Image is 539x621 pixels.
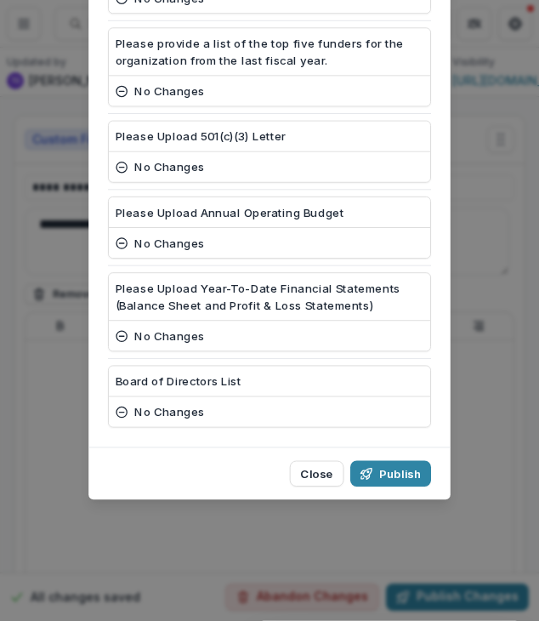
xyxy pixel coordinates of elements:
[350,461,431,487] button: Publish
[134,158,205,175] p: no changes
[116,35,424,69] p: Please provide a list of the top five funders for the organization from the last fiscal year.
[134,235,205,252] p: no changes
[290,461,344,487] button: Close
[134,83,205,100] p: no changes
[116,203,344,220] p: Please Upload Annual Operating Budget
[116,373,241,390] p: Board of Directors List
[134,328,205,345] p: no changes
[116,128,286,145] p: Please Upload 501(c)(3) Letter
[134,403,205,420] p: no changes
[116,280,424,314] p: Please Upload Year-To-Date Financial Statements (Balance Sheet and Profit & Loss Statements)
